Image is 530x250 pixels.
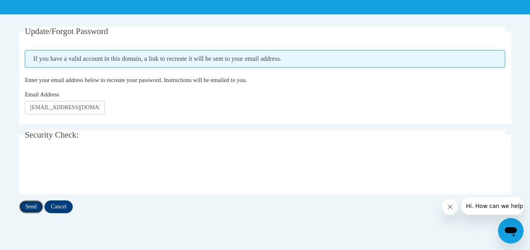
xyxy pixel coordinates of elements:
iframe: Button to launch messaging window [498,218,524,244]
input: Cancel [44,200,73,213]
span: Enter your email address below to recreate your password. Instructions will be emailed to you. [25,77,247,83]
iframe: Close message [442,199,458,215]
input: Send [19,200,43,213]
span: Update/Forgot Password [25,26,108,36]
span: Hi. How can we help? [5,6,65,12]
iframe: Message from company [461,197,524,215]
span: Email Address [25,91,59,98]
span: Security Check: [25,130,79,140]
span: If you have a valid account in this domain, a link to recreate it will be sent to your email addr... [25,50,505,68]
input: Email [25,101,105,114]
iframe: reCAPTCHA [25,153,146,184]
